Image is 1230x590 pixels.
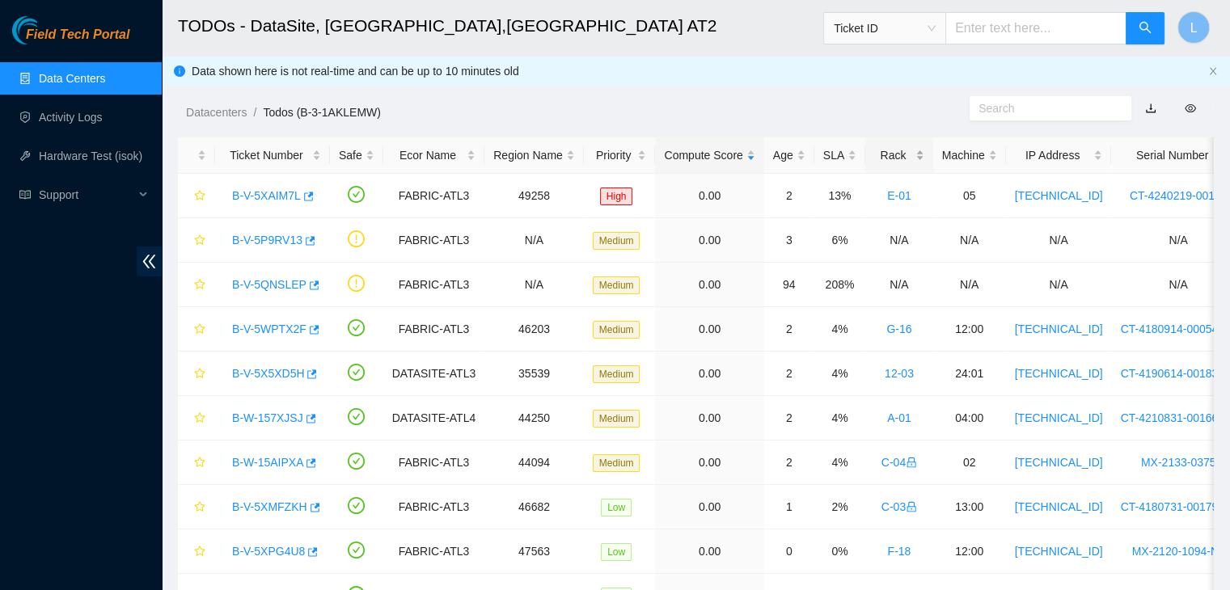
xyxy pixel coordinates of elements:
[26,27,129,43] span: Field Tech Portal
[1208,66,1218,76] span: close
[933,440,1006,485] td: 02
[348,230,365,247] span: exclamation-circle
[194,323,205,336] span: star
[194,412,205,425] span: star
[484,307,584,352] td: 46203
[814,174,865,218] td: 13%
[1190,18,1198,38] span: L
[764,218,814,263] td: 3
[383,218,484,263] td: FABRIC-ATL3
[906,457,917,468] span: lock
[348,453,365,470] span: check-circle
[194,234,205,247] span: star
[484,218,584,263] td: N/A
[232,456,303,469] a: B-W-15AIPXA
[187,449,206,475] button: star
[1130,189,1228,202] a: CT-4240219-00186
[814,218,865,263] td: 6%
[655,307,763,352] td: 0.00
[194,501,205,514] span: star
[187,494,206,520] button: star
[834,16,936,40] span: Ticket ID
[600,188,633,205] span: High
[383,529,484,574] td: FABRIC-ATL3
[348,497,365,514] span: check-circle
[187,183,206,209] button: star
[655,485,763,529] td: 0.00
[593,410,640,428] span: Medium
[655,218,763,263] td: 0.00
[1015,500,1103,513] a: [TECHNICAL_ID]
[383,485,484,529] td: FABRIC-ATL3
[484,485,584,529] td: 46682
[814,440,865,485] td: 4%
[655,396,763,440] td: 0.00
[187,272,206,297] button: star
[814,352,865,396] td: 4%
[1145,102,1156,115] a: download
[187,360,206,386] button: star
[1139,21,1152,36] span: search
[814,263,865,307] td: 208%
[484,396,584,440] td: 44250
[383,396,484,440] td: DATASITE-ATL4
[12,29,129,50] a: Akamai TechnologiesField Tech Portal
[383,263,484,307] td: FABRIC-ATL3
[1131,545,1224,558] a: MX-2120-1094-N0
[764,485,814,529] td: 1
[881,500,917,513] a: C-03lock
[232,189,301,202] a: B-V-5XAIM7L
[194,279,205,292] span: star
[814,396,865,440] td: 4%
[1015,322,1103,335] a: [TECHNICAL_ID]
[814,529,865,574] td: 0%
[383,174,484,218] td: FABRIC-ATL3
[601,499,632,516] span: Low
[39,150,142,162] a: Hardware Test (isok)
[1015,545,1103,558] a: [TECHNICAL_ID]
[933,352,1006,396] td: 24:01
[19,189,31,200] span: read
[484,263,584,307] td: N/A
[933,396,1006,440] td: 04:00
[348,186,365,203] span: check-circle
[232,545,305,558] a: B-V-5XPG4U8
[887,411,911,424] a: A-01
[881,456,917,469] a: C-04lock
[348,319,365,336] span: check-circle
[764,529,814,574] td: 0
[979,99,1110,117] input: Search
[933,307,1006,352] td: 12:00
[655,529,763,574] td: 0.00
[1015,411,1103,424] a: [TECHNICAL_ID]
[348,408,365,425] span: check-circle
[655,263,763,307] td: 0.00
[232,411,303,424] a: B-W-157XJSJ
[484,440,584,485] td: 44094
[39,72,105,85] a: Data Centers
[194,457,205,470] span: star
[186,106,247,119] a: Datacenters
[933,263,1006,307] td: N/A
[39,111,103,124] a: Activity Logs
[484,529,584,574] td: 47563
[933,485,1006,529] td: 13:00
[1208,66,1218,77] button: close
[593,232,640,250] span: Medium
[887,189,911,202] a: E-01
[1006,218,1112,263] td: N/A
[232,278,306,291] a: B-V-5QNSLEP
[253,106,256,119] span: /
[194,368,205,381] span: star
[484,352,584,396] td: 35539
[887,545,911,558] a: F-18
[137,247,162,276] span: double-left
[187,227,206,253] button: star
[232,234,302,247] a: B-V-5P9RV13
[933,218,1006,263] td: N/A
[764,174,814,218] td: 2
[655,440,763,485] td: 0.00
[764,352,814,396] td: 2
[187,538,206,564] button: star
[194,190,205,203] span: star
